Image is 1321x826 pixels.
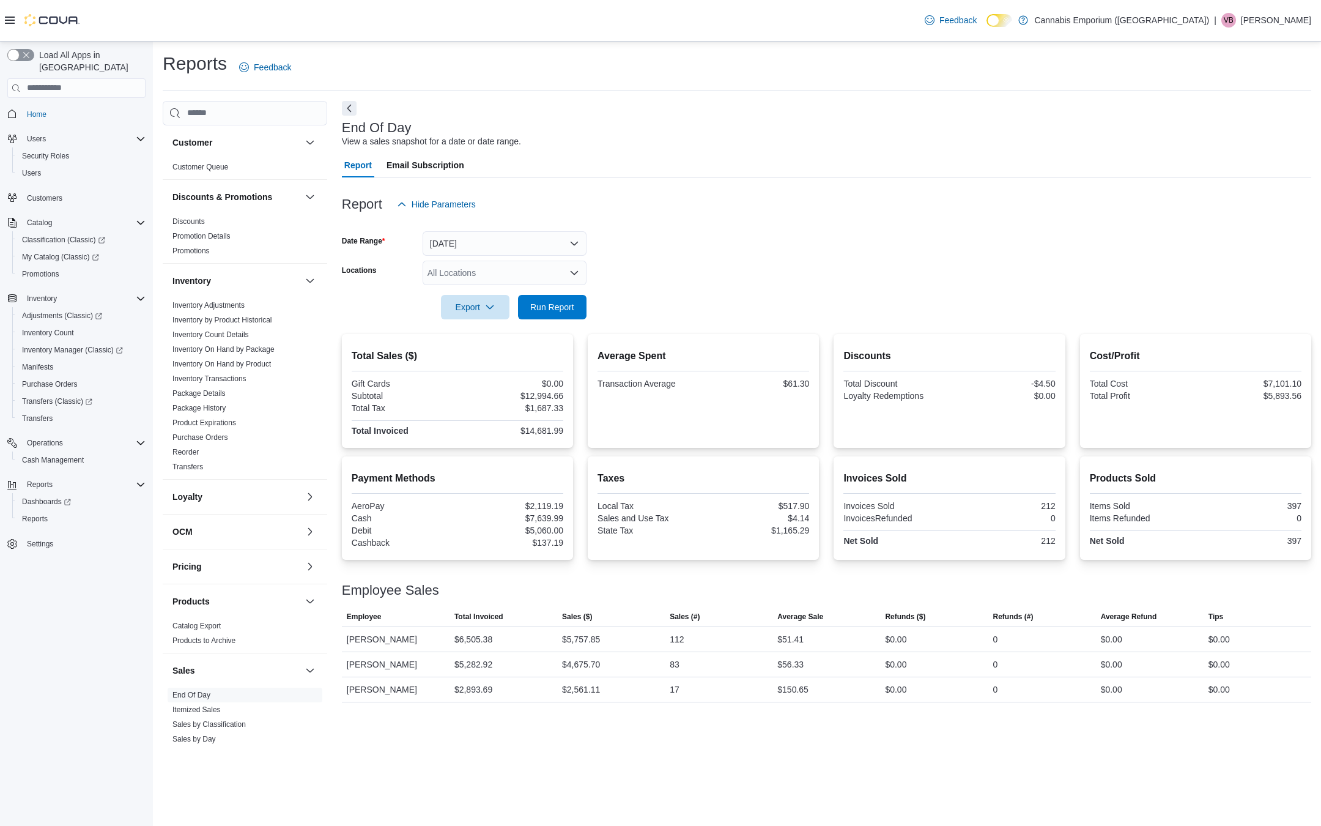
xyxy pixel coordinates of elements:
a: Catalog Export [172,622,221,630]
span: Reports [22,514,48,524]
a: Product Expirations [172,419,236,427]
span: Feedback [939,14,977,26]
span: Customers [27,193,62,203]
a: Manifests [17,360,58,374]
span: Inventory Manager (Classic) [22,345,123,355]
span: Operations [22,436,146,450]
div: Customer [163,160,327,179]
span: Reports [27,480,53,489]
span: Transfers [22,414,53,423]
h3: Inventory [172,275,211,287]
button: Users [2,130,150,147]
div: $0.00 [885,657,906,672]
span: Inventory [22,291,146,306]
div: 0 [1198,513,1301,523]
a: Security Roles [17,149,74,163]
a: Classification (Classic) [17,233,110,247]
span: Inventory Count Details [172,330,249,340]
span: Reports [22,477,146,492]
div: -$4.50 [952,379,1056,389]
div: [PERSON_NAME] [342,677,450,702]
div: $51.41 [777,632,804,647]
button: Inventory [2,290,150,307]
span: Home [27,110,46,119]
div: View a sales snapshot for a date or date range. [342,135,521,148]
span: Cash Management [22,455,84,465]
h3: Employee Sales [342,583,439,598]
a: Inventory Adjustments [172,301,245,310]
h3: End Of Day [342,121,412,135]
span: Product Expirations [172,418,236,428]
strong: Total Invoiced [352,426,409,436]
a: Inventory On Hand by Product [172,360,271,368]
a: Promotion Details [172,232,231,240]
span: Email Subscription [387,153,464,177]
div: Subtotal [352,391,455,401]
span: Purchase Orders [172,433,228,442]
button: Discounts & Promotions [172,191,300,203]
a: Home [22,107,51,122]
a: Promotions [172,247,210,255]
a: Transfers (Classic) [17,394,97,409]
span: Transfers (Classic) [22,396,92,406]
a: Inventory On Hand by Package [172,345,275,354]
span: Inventory Transactions [172,374,246,384]
span: Sales by Day [172,734,216,744]
div: Items Refunded [1090,513,1193,523]
div: Cashback [352,538,455,548]
span: VB [1224,13,1234,28]
span: Promotions [172,246,210,256]
div: $1,165.29 [706,526,809,535]
a: Inventory Count [17,326,79,340]
div: InvoicesRefunded [843,513,947,523]
span: Report [344,153,372,177]
div: Total Discount [843,379,947,389]
a: Discounts [172,217,205,226]
span: Dashboards [22,497,71,507]
h1: Reports [163,51,227,76]
div: $5,282.92 [454,657,492,672]
label: Locations [342,266,377,275]
span: Settings [27,539,53,549]
div: 0 [993,657,998,672]
button: OCM [172,526,300,538]
div: Inventory [163,298,327,479]
button: Run Report [518,295,586,319]
div: $5,757.85 [562,632,600,647]
button: Loyalty [303,489,317,504]
button: Inventory [172,275,300,287]
button: Operations [22,436,68,450]
span: Package Details [172,389,226,398]
p: | [1214,13,1216,28]
a: Itemized Sales [172,705,221,714]
span: Adjustments (Classic) [17,308,146,323]
strong: Net Sold [843,536,878,546]
div: $0.00 [885,632,906,647]
div: 0 [952,513,1056,523]
div: $0.00 [1101,682,1122,697]
div: $4,675.70 [562,657,600,672]
a: Reports [17,512,53,526]
strong: Net Sold [1090,536,1125,546]
button: Security Roles [12,147,150,165]
button: Cash Management [12,452,150,469]
span: Cash Management [17,453,146,467]
span: Feedback [254,61,291,73]
span: Inventory Count [17,326,146,340]
div: $0.00 [1208,682,1230,697]
div: [PERSON_NAME] [342,652,450,677]
span: Package History [172,403,226,413]
div: $7,639.99 [460,513,563,523]
div: Total Profit [1090,391,1193,401]
div: 83 [670,657,679,672]
a: My Catalog (Classic) [17,250,104,264]
div: $0.00 [952,391,1056,401]
a: Sales by Day [172,735,216,743]
div: $150.65 [777,682,809,697]
span: My Catalog (Classic) [17,250,146,264]
div: $56.33 [777,657,804,672]
button: Catalog [2,214,150,231]
button: Manifests [12,359,150,376]
button: Next [342,101,357,116]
